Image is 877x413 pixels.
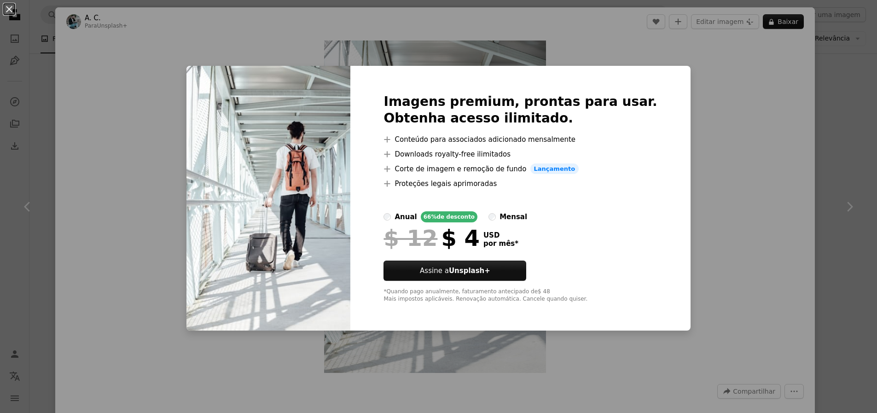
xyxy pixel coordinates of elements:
[383,261,526,281] button: Assine aUnsplash+
[383,149,657,160] li: Downloads royalty-free ilimitados
[383,93,657,127] h2: Imagens premium, prontas para usar. Obtenha acesso ilimitado.
[186,66,350,331] img: premium_photo-1664368832311-7fe635e32c7c
[483,231,518,239] span: USD
[449,267,490,275] strong: Unsplash+
[383,163,657,175] li: Corte de imagem e remoção de fundo
[383,226,479,250] div: $ 4
[383,213,391,221] input: anual66%de desconto
[383,134,657,145] li: Conteúdo para associados adicionado mensalmente
[383,226,437,250] span: $ 12
[483,239,518,248] span: por mês *
[383,288,657,303] div: *Quando pago anualmente, faturamento antecipado de $ 48 Mais impostos aplicáveis. Renovação autom...
[488,213,496,221] input: mensal
[383,178,657,189] li: Proteções legais aprimoradas
[530,163,579,175] span: Lançamento
[421,211,477,222] div: 66% de desconto
[499,211,527,222] div: mensal
[395,211,417,222] div: anual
